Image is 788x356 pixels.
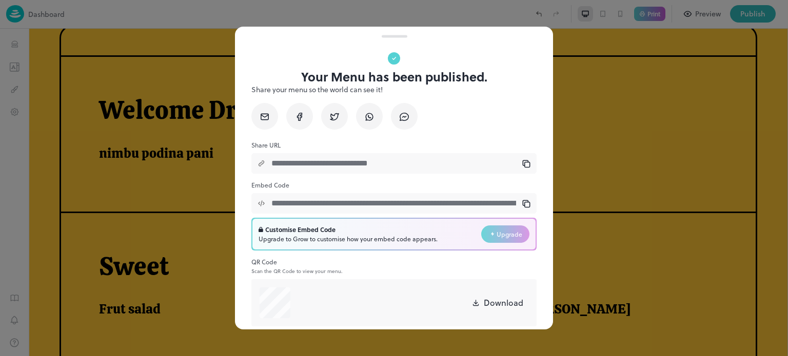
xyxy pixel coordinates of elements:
[496,272,602,289] span: [PERSON_NAME]
[251,84,537,95] p: Share your menu so the world can see it!
[251,257,537,267] p: QR Code
[70,222,697,254] p: Sweet
[424,7,446,17] span: Sabji
[259,234,438,243] div: Upgrade to Grow to customise how your embed code appears.
[497,229,522,239] span: Upgrade
[251,180,537,190] p: Embed Code
[376,7,407,17] span: Farsan
[463,7,504,17] span: Everyday
[247,7,316,17] span: Welcome Drink
[70,66,697,97] p: Welcome Drink
[283,272,389,289] span: [PERSON_NAME]
[70,116,185,133] span: nimbu podina pani
[251,140,537,150] p: Share URL
[484,297,523,309] p: Download
[332,7,359,17] span: Sweet
[251,268,537,274] p: Scan the QR Code to view your menu.
[259,225,438,234] div: Customise Embed Code
[70,272,132,289] span: Frut salad
[301,70,487,84] p: Your Menu has been published.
